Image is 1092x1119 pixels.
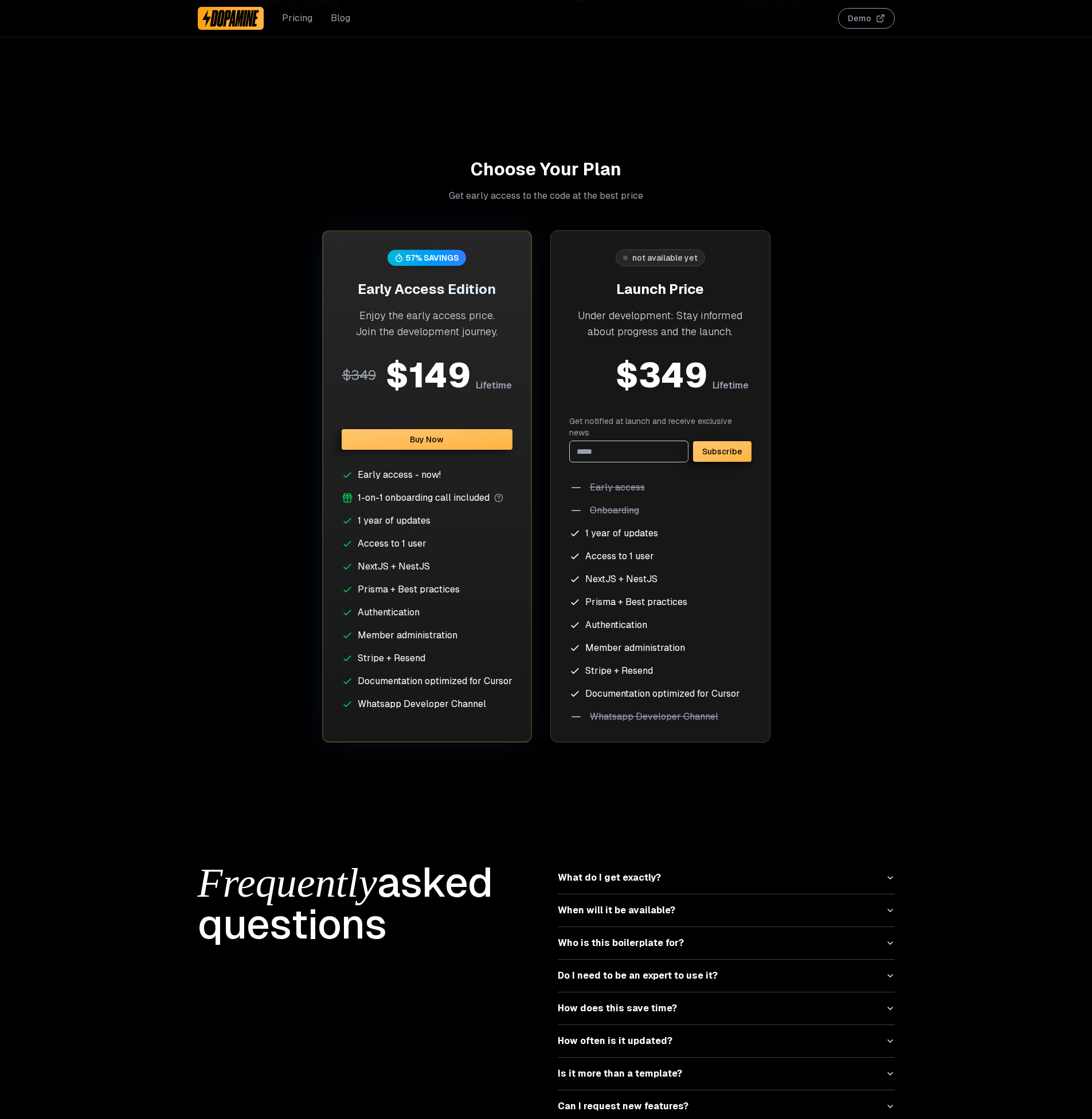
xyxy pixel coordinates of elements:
button: How often is it updated? [558,1025,895,1057]
h2: Choose Your Plan [322,159,770,180]
li: 1 year of updates [342,514,512,528]
p: Get early access to the code at the best price [322,189,770,203]
li: Access to 1 user [342,537,512,551]
span: $ 349 [615,358,708,392]
button: Is it more than a template? [558,1058,895,1090]
li: Prisma + Best practices [342,583,512,596]
button: Subscribe [693,441,752,462]
button: When will it be available? [558,894,895,926]
div: Under development: Stay informed about progress and the launch. [569,308,752,340]
button: How does this save time? [558,992,895,1024]
li: Stripe + Resend [342,651,512,665]
li: Documentation optimized for Cursor [569,687,752,701]
li: Stripe + Resend [569,664,752,678]
div: Enjoy the early access price. [342,308,512,324]
li: Documentation optimized for Cursor [342,674,512,688]
span: Early access [590,481,645,494]
a: Dopamine [198,7,264,30]
button: Who is this boilerplate for? [558,927,895,959]
li: Prisma + Best practices [569,595,752,609]
h3: Launch Price [569,280,752,299]
h3: Early Access Edition [342,280,512,299]
li: NextJS + NestJS [342,560,512,574]
div: 57 % SAVINGS [406,252,459,264]
li: Access to 1 user [569,549,752,563]
div: not available yet [632,252,698,264]
button: What do I get exactly? [558,862,895,894]
li: Authentication [342,606,512,619]
div: $ 149 [385,358,471,392]
p: Get notified at launch and receive exclusive news [569,415,752,438]
button: Buy Now [342,429,512,450]
span: Lifetime [713,379,749,392]
div: Join the development journey. [342,324,512,340]
li: Member administration [569,641,752,655]
a: Blog [331,11,350,25]
span: Onboarding [590,504,639,517]
h1: asked questions [198,862,535,945]
a: Pricing [282,11,312,25]
img: Dopamine [202,9,260,28]
li: Member administration [342,629,512,642]
span: Frequently [198,860,377,906]
span: Lifetime [476,379,512,392]
li: Authentication [569,618,752,632]
span: $ 349 [572,358,606,376]
span: $ 349 [342,366,376,384]
span: Whatsapp Developer Channel [590,710,718,724]
button: Do I need to be an expert to use it? [558,960,895,992]
li: 1 year of updates [569,527,752,540]
li: Early access - now! [342,468,512,482]
li: NextJS + NestJS [569,572,752,586]
span: 1-on-1 onboarding call included [358,491,490,505]
button: Demo [838,8,895,29]
li: Whatsapp Developer Channel [342,697,512,711]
